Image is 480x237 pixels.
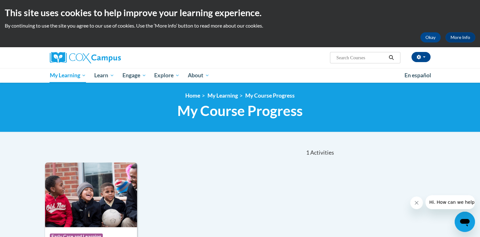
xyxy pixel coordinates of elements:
a: Explore [150,68,184,83]
input: Search Courses [336,54,386,61]
a: My Learning [46,68,90,83]
a: Engage [118,68,150,83]
a: Home [185,92,200,99]
div: Main menu [40,68,440,83]
button: Account Settings [411,52,431,62]
span: About [188,72,209,79]
a: Cox Campus [50,52,170,63]
a: About [184,68,214,83]
a: My Course Progress [245,92,295,99]
iframe: Message from company [425,195,475,209]
span: 1 [306,149,309,156]
a: En español [400,69,435,82]
button: Okay [420,32,441,42]
iframe: Button to launch messaging window [455,212,475,232]
span: Learn [94,72,114,79]
p: By continuing to use the site you agree to our use of cookies. Use the ‘More info’ button to read... [5,22,475,29]
a: My Learning [207,92,238,99]
img: Cox Campus [50,52,121,63]
span: Engage [122,72,146,79]
span: Hi. How can we help? [4,4,51,10]
iframe: Close message [410,196,423,209]
span: En español [404,72,431,79]
span: Activities [310,149,334,156]
h2: This site uses cookies to help improve your learning experience. [5,6,475,19]
img: Course Logo [45,163,137,227]
span: Explore [154,72,180,79]
span: My Course Progress [177,102,303,119]
span: My Learning [49,72,86,79]
button: Search [386,54,396,61]
a: Learn [90,68,118,83]
a: More Info [445,32,475,42]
